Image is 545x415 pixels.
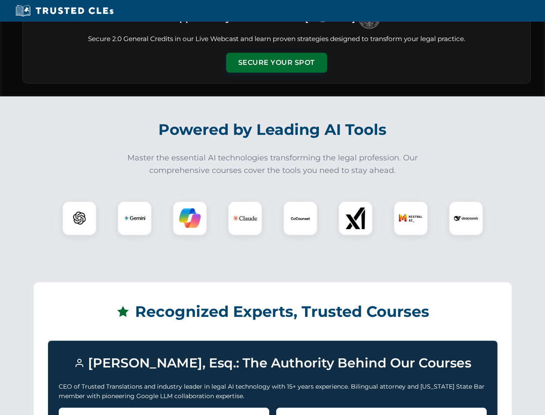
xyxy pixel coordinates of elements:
[48,297,498,327] h2: Recognized Experts, Trusted Courses
[124,207,145,229] img: Gemini Logo
[13,4,116,17] img: Trusted CLEs
[122,152,424,177] p: Master the essential AI technologies transforming the legal profession. Our comprehensive courses...
[33,34,520,44] p: Secure 2.0 General Credits in our Live Webcast and learn proven strategies designed to transform ...
[454,206,478,230] img: DeepSeek Logo
[283,201,318,236] div: CoCounsel
[449,201,483,236] div: DeepSeek
[34,115,512,145] h2: Powered by Leading AI Tools
[399,206,423,230] img: Mistral AI Logo
[173,201,207,236] div: Copilot
[179,207,201,229] img: Copilot Logo
[59,351,487,375] h3: [PERSON_NAME], Esq.: The Authority Behind Our Courses
[290,207,311,229] img: CoCounsel Logo
[226,53,327,73] button: Secure Your Spot
[233,206,257,230] img: Claude Logo
[394,201,428,236] div: Mistral AI
[62,201,97,236] div: ChatGPT
[59,382,487,401] p: CEO of Trusted Translations and industry leader in legal AI technology with 15+ years experience....
[338,201,373,236] div: xAI
[67,206,92,231] img: ChatGPT Logo
[228,201,262,236] div: Claude
[345,207,366,229] img: xAI Logo
[117,201,152,236] div: Gemini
